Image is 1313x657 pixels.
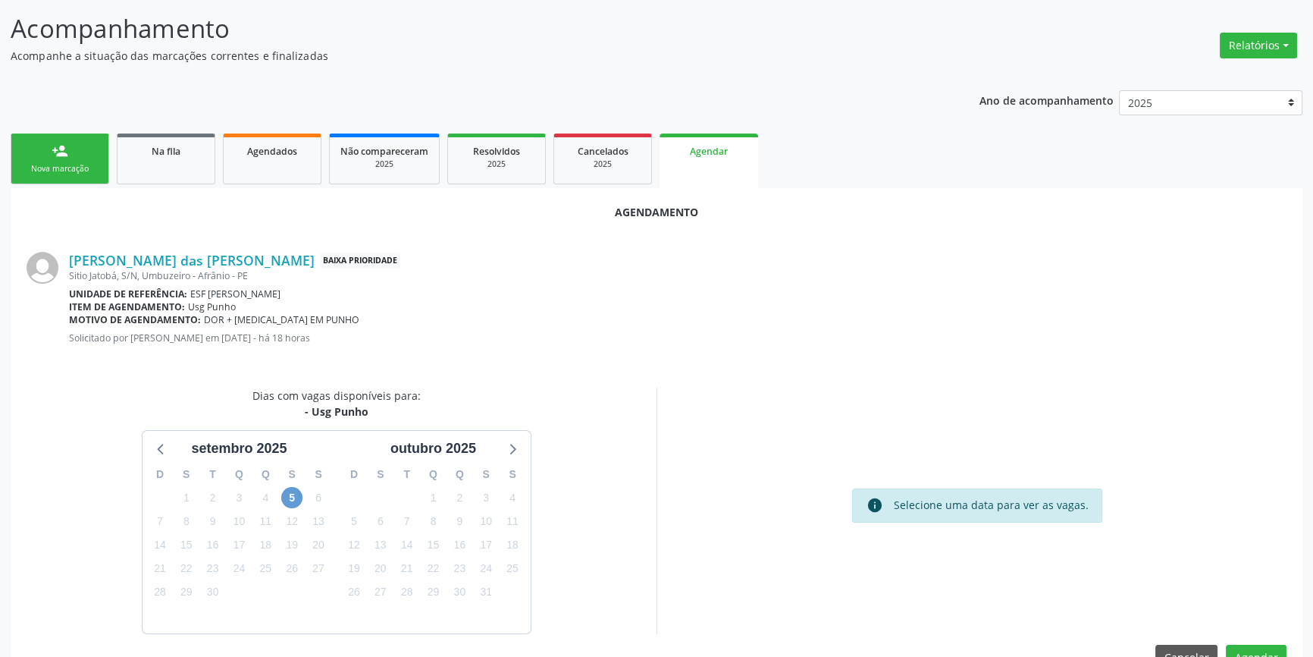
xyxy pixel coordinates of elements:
[502,558,523,580] span: sábado, 25 de outubro de 2025
[190,288,280,300] span: ESF [PERSON_NAME]
[202,487,224,508] span: terça-feira, 2 de setembro de 2025
[396,558,418,580] span: terça-feira, 21 de outubro de 2025
[422,558,443,580] span: quarta-feira, 22 de outubro de 2025
[384,439,482,459] div: outubro 2025
[69,288,187,300] b: Unidade de referência:
[176,582,197,603] span: segunda-feira, 29 de setembro de 2025
[255,511,276,532] span: quinta-feira, 11 de setembro de 2025
[370,511,391,532] span: segunda-feira, 6 de outubro de 2025
[69,313,201,326] b: Motivo de agendamento:
[473,145,520,158] span: Resolvidos
[173,463,199,486] div: S
[475,487,497,508] span: sexta-feira, 3 de outubro de 2025
[281,511,302,532] span: sexta-feira, 12 de setembro de 2025
[52,143,68,159] div: person_add
[420,463,447,486] div: Q
[370,535,391,556] span: segunda-feira, 13 de outubro de 2025
[255,535,276,556] span: quinta-feira, 18 de setembro de 2025
[343,535,365,556] span: domingo, 12 de outubro de 2025
[228,535,249,556] span: quarta-feira, 17 de setembro de 2025
[422,582,443,603] span: quarta-feira, 29 de outubro de 2025
[690,145,728,158] span: Agendar
[27,204,1286,220] div: Agendamento
[247,145,297,158] span: Agendados
[340,145,428,158] span: Não compareceram
[473,463,500,486] div: S
[502,535,523,556] span: sábado, 18 de outubro de 2025
[22,163,98,174] div: Nova marcação
[502,511,523,532] span: sábado, 11 de outubro de 2025
[449,558,470,580] span: quinta-feira, 23 de outubro de 2025
[370,582,391,603] span: segunda-feira, 27 de outubro de 2025
[500,463,526,486] div: S
[69,269,1286,282] div: Sitio Jatobá, S/N, Umbuzeiro - Afrânio - PE
[281,535,302,556] span: sexta-feira, 19 de setembro de 2025
[226,463,252,486] div: Q
[279,463,306,486] div: S
[281,487,302,508] span: sexta-feira, 5 de setembro de 2025
[447,463,473,486] div: Q
[202,535,224,556] span: terça-feira, 16 de setembro de 2025
[149,535,171,556] span: domingo, 14 de setembro de 2025
[176,558,197,580] span: segunda-feira, 22 de setembro de 2025
[393,463,420,486] div: T
[475,558,497,580] span: sexta-feira, 24 de outubro de 2025
[149,558,171,580] span: domingo, 21 de setembro de 2025
[147,463,174,486] div: D
[27,252,58,284] img: img
[228,487,249,508] span: quarta-feira, 3 de setembro de 2025
[176,535,197,556] span: segunda-feira, 15 de setembro de 2025
[202,582,224,603] span: terça-feira, 30 de setembro de 2025
[11,10,915,48] p: Acompanhamento
[202,558,224,580] span: terça-feira, 23 de setembro de 2025
[252,388,421,420] div: Dias com vagas disponíveis para:
[176,487,197,508] span: segunda-feira, 1 de setembro de 2025
[306,463,332,486] div: S
[176,511,197,532] span: segunda-feira, 8 de setembro de 2025
[308,511,329,532] span: sábado, 13 de setembro de 2025
[252,463,279,486] div: Q
[69,252,315,269] a: [PERSON_NAME] das [PERSON_NAME]
[502,487,523,508] span: sábado, 4 de outubro de 2025
[308,535,329,556] span: sábado, 20 de setembro de 2025
[199,463,226,486] div: T
[565,159,641,170] div: 2025
[228,558,249,580] span: quarta-feira, 24 de setembro de 2025
[343,511,365,532] span: domingo, 5 de outubro de 2025
[343,582,365,603] span: domingo, 26 de outubro de 2025
[422,487,443,508] span: quarta-feira, 1 de outubro de 2025
[979,90,1114,109] p: Ano de acompanhamento
[422,535,443,556] span: quarta-feira, 15 de outubro de 2025
[152,145,180,158] span: Na fila
[449,582,470,603] span: quinta-feira, 30 de outubro de 2025
[396,511,418,532] span: terça-feira, 7 de outubro de 2025
[204,313,359,326] span: DOR + [MEDICAL_DATA] EM PUNHO
[343,558,365,580] span: domingo, 19 de outubro de 2025
[449,487,470,508] span: quinta-feira, 2 de outubro de 2025
[202,511,224,532] span: terça-feira, 9 de setembro de 2025
[149,511,171,532] span: domingo, 7 de setembro de 2025
[422,511,443,532] span: quarta-feira, 8 de outubro de 2025
[475,511,497,532] span: sexta-feira, 10 de outubro de 2025
[340,159,428,170] div: 2025
[255,487,276,508] span: quinta-feira, 4 de setembro de 2025
[866,497,883,514] i: info
[396,535,418,556] span: terça-feira, 14 de outubro de 2025
[367,463,393,486] div: S
[252,404,421,420] div: - Usg Punho
[475,535,497,556] span: sexta-feira, 17 de outubro de 2025
[188,300,236,313] span: Usg Punho
[11,48,915,64] p: Acompanhe a situação das marcações correntes e finalizadas
[185,439,293,459] div: setembro 2025
[149,582,171,603] span: domingo, 28 de setembro de 2025
[228,511,249,532] span: quarta-feira, 10 de setembro de 2025
[281,558,302,580] span: sexta-feira, 26 de setembro de 2025
[475,582,497,603] span: sexta-feira, 31 de outubro de 2025
[308,487,329,508] span: sábado, 6 de setembro de 2025
[459,159,534,170] div: 2025
[308,558,329,580] span: sábado, 27 de setembro de 2025
[370,558,391,580] span: segunda-feira, 20 de outubro de 2025
[341,463,368,486] div: D
[449,511,470,532] span: quinta-feira, 9 de outubro de 2025
[894,497,1089,514] div: Selecione uma data para ver as vagas.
